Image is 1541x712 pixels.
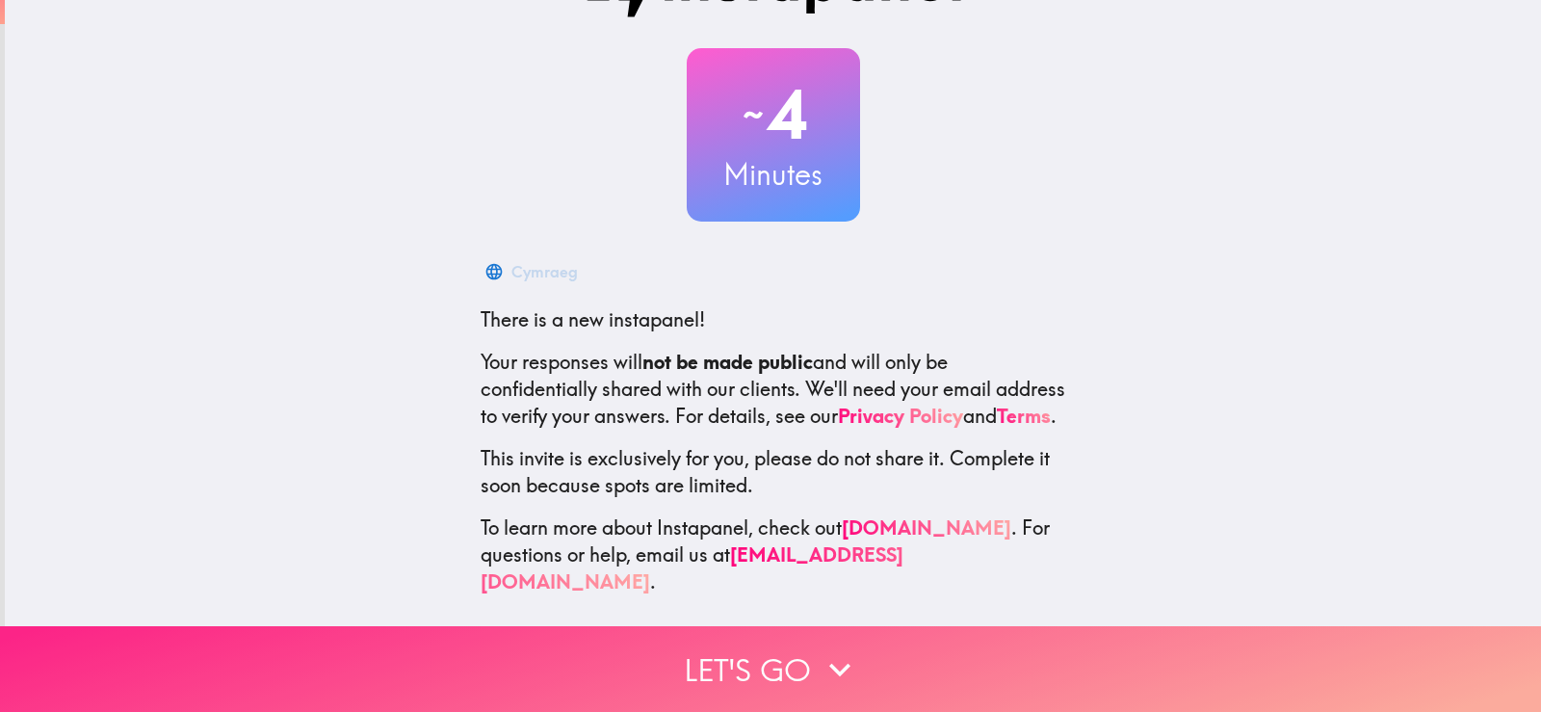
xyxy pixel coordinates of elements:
p: Your responses will and will only be confidentially shared with our clients. We'll need your emai... [481,349,1066,430]
b: not be made public [642,350,813,374]
a: Privacy Policy [838,404,963,428]
a: [EMAIL_ADDRESS][DOMAIN_NAME] [481,542,903,593]
span: ~ [740,86,767,144]
button: Cymraeg [481,252,586,291]
p: This invite is exclusively for you, please do not share it. Complete it soon because spots are li... [481,445,1066,499]
p: To learn more about Instapanel, check out . For questions or help, email us at . [481,514,1066,595]
a: [DOMAIN_NAME] [842,515,1011,540]
a: Terms [997,404,1051,428]
div: Cymraeg [511,258,578,285]
h2: 4 [687,75,860,154]
h3: Minutes [687,154,860,195]
span: There is a new instapanel! [481,307,705,331]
